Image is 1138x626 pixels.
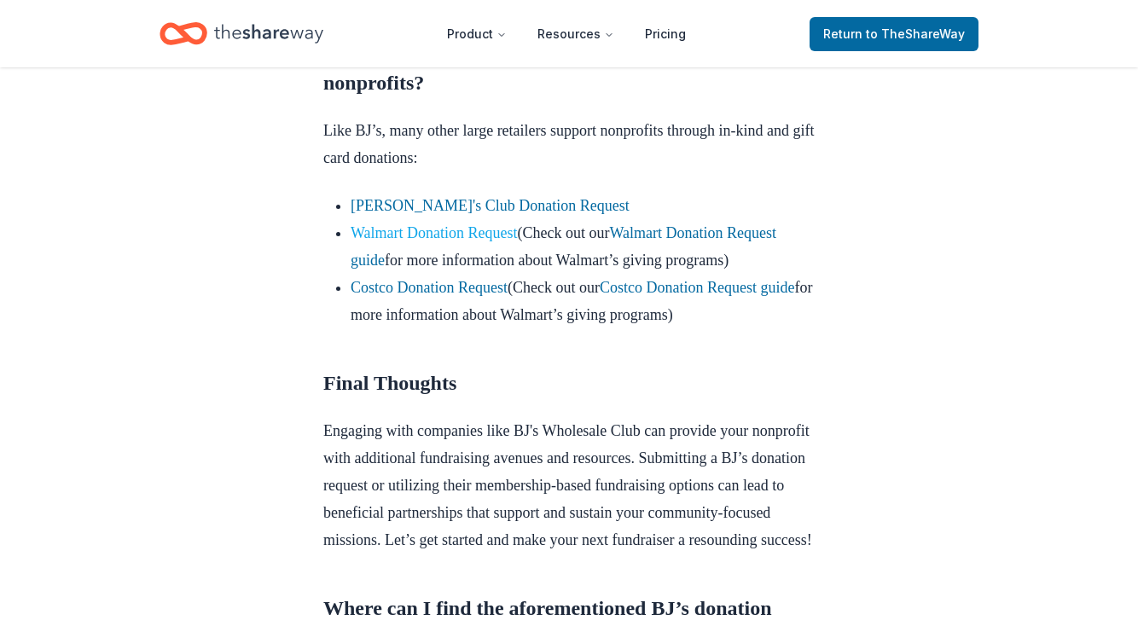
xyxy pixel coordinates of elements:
li: (Check out our for more information about Walmart’s giving programs) [351,219,815,274]
span: to TheShareWay [866,26,965,41]
a: Costco Donation Request guide [600,279,794,296]
button: Resources [524,17,628,51]
a: Home [160,14,323,54]
a: Walmart Donation Request [351,224,518,241]
a: Costco Donation Request [351,279,508,296]
li: (Check out our for more information about Walmart’s giving programs) [351,274,815,328]
h2: Final Thoughts [323,369,815,397]
a: Pricing [631,17,700,51]
p: Engaging with companies like BJ's Wholesale Club can provide your nonprofit with additional fundr... [323,417,815,554]
h2: What companies like BJ's Wholesale Club donate to nonprofits? [323,42,815,96]
a: [PERSON_NAME]'s Club Donation Request [351,197,630,214]
p: Like BJ’s, many other large retailers support nonprofits through in-kind and gift card donations: [323,117,815,171]
nav: Main [433,14,700,54]
a: Returnto TheShareWay [810,17,978,51]
span: Return [823,24,965,44]
button: Product [433,17,520,51]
